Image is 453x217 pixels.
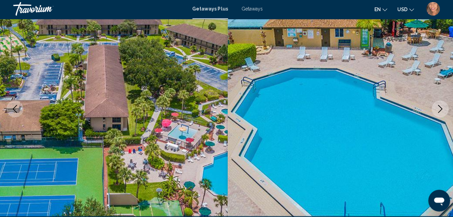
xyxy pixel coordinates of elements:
[429,101,446,118] button: Next image
[240,7,262,13] a: Getaways
[426,190,448,212] iframe: Button to launch messaging window
[395,8,405,14] span: USD
[192,7,227,13] a: Getaways Plus
[422,3,440,17] button: User Menu
[372,6,385,16] button: Change language
[13,3,185,17] a: Travorium
[395,6,412,16] button: Change currency
[372,8,379,14] span: en
[7,101,24,118] button: Previous image
[424,3,437,17] img: Z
